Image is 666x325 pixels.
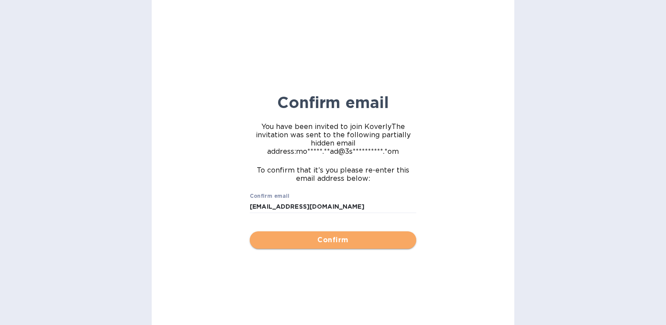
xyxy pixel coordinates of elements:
label: Confirm email [250,194,289,199]
span: Confirm [257,235,409,245]
span: You have been invited to join Koverly The invitation was sent to the following partially hidden e... [250,122,416,156]
span: To confirm that it’s you please re-enter this email address below: [250,166,416,183]
b: Confirm email [277,93,389,112]
button: Confirm [250,231,416,249]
